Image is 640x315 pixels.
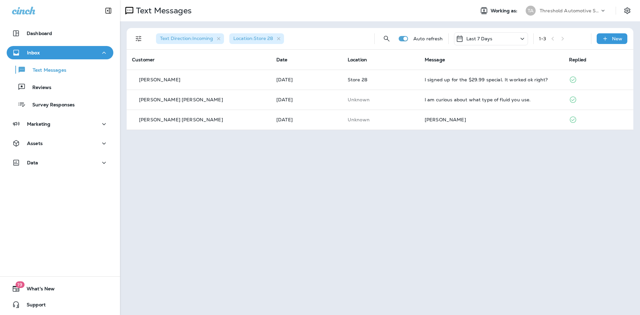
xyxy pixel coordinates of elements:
button: Collapse Sidebar [99,4,118,17]
span: Replied [569,57,586,63]
span: Store 28 [348,77,367,83]
div: I am curious about what type of fluid you use. [425,97,558,102]
span: Customer [132,57,155,63]
div: Tyson Coupon [425,117,558,122]
p: New [612,36,622,41]
button: 19What's New [7,282,113,295]
span: Date [276,57,288,63]
p: Assets [27,141,43,146]
p: Last 7 Days [466,36,493,41]
button: Assets [7,137,113,150]
p: This customer does not have a last location and the phone number they messaged is not assigned to... [348,117,414,122]
p: Text Messages [26,67,66,74]
p: Marketing [27,121,50,127]
span: Working as: [491,8,519,14]
span: Location [348,57,367,63]
p: Text Messages [133,6,192,16]
p: This customer does not have a last location and the phone number they messaged is not assigned to... [348,97,414,102]
p: [PERSON_NAME] [PERSON_NAME] [139,97,223,102]
button: Search Messages [380,32,393,45]
p: Auto refresh [413,36,443,41]
span: Support [20,302,46,310]
p: Reviews [26,85,51,91]
p: Threshold Automotive Service dba Grease Monkey [540,8,600,13]
span: Text Direction : Incoming [160,35,213,41]
div: 1 - 3 [539,36,546,41]
p: Data [27,160,38,165]
p: Dashboard [27,31,52,36]
button: Survey Responses [7,97,113,111]
div: Text Direction:Incoming [156,33,224,44]
div: I signed up for the $29.99 special. It worked ok right? [425,77,558,82]
span: Message [425,57,445,63]
p: [PERSON_NAME] [PERSON_NAME] [139,117,223,122]
p: Aug 18, 2025 05:16 PM [276,77,337,82]
button: Inbox [7,46,113,59]
p: [PERSON_NAME] [139,77,180,82]
button: Settings [621,5,633,17]
span: 19 [15,281,24,288]
button: Data [7,156,113,169]
span: What's New [20,286,55,294]
p: Survey Responses [26,102,75,108]
span: Location : Store 28 [233,35,273,41]
button: Marketing [7,117,113,131]
p: Inbox [27,50,40,55]
button: Support [7,298,113,311]
p: Aug 17, 2025 05:38 PM [276,97,337,102]
div: Location:Store 28 [229,33,284,44]
div: TA [526,6,536,16]
button: Dashboard [7,27,113,40]
button: Filters [132,32,145,45]
button: Reviews [7,80,113,94]
p: Aug 14, 2025 10:01 AM [276,117,337,122]
button: Text Messages [7,63,113,77]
